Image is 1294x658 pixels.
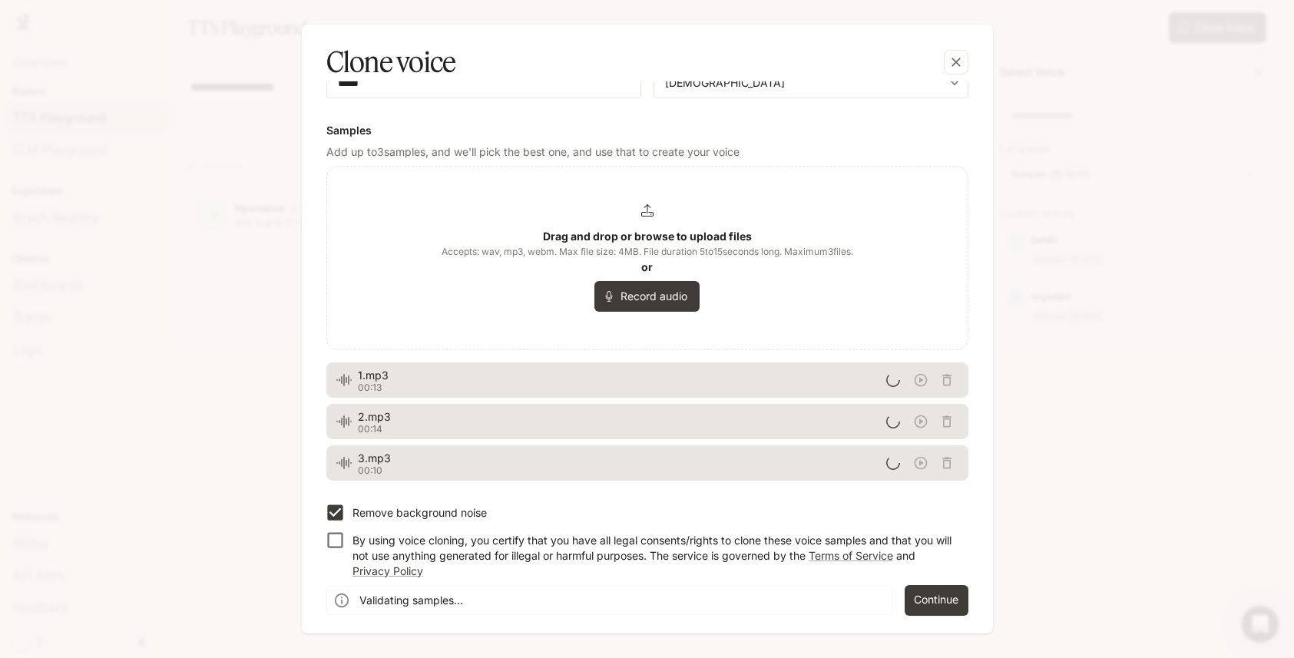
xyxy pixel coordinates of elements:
div: [DEMOGRAPHIC_DATA] [654,75,968,91]
span: 3.mp3 [358,451,886,466]
button: Record audio [594,281,700,312]
b: Drag and drop or browse to upload files [543,230,752,243]
b: or [641,260,653,273]
p: 00:13 [358,383,886,392]
p: 00:14 [358,425,886,434]
button: Continue [905,585,968,616]
a: Terms of Service [809,549,893,562]
h5: Clone voice [326,43,456,81]
a: Privacy Policy [352,564,423,577]
div: Validating samples... [359,587,463,614]
span: 2.mp3 [358,409,886,425]
span: 1.mp3 [358,368,886,383]
p: By using voice cloning, you certify that you have all legal consents/rights to clone these voice ... [352,533,956,579]
span: Accepts: wav, mp3, webm. Max file size: 4MB. File duration 5 to 15 seconds long. Maximum 3 files. [442,244,853,260]
p: Remove background noise [352,505,487,521]
h6: Samples [326,123,968,138]
div: [DEMOGRAPHIC_DATA] [665,75,943,91]
p: 00:10 [358,466,886,475]
p: Add up to 3 samples, and we'll pick the best one, and use that to create your voice [326,144,968,160]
